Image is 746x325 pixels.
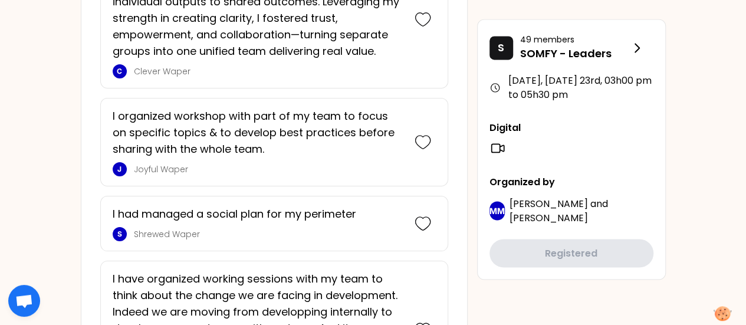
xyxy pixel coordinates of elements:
[489,175,653,189] p: Organized by
[510,211,588,224] span: [PERSON_NAME]
[520,45,630,62] p: SOMFY - Leaders
[510,196,653,225] p: and
[520,34,630,45] p: 49 members
[117,229,122,239] p: S
[117,165,121,174] p: J
[134,228,403,240] p: Shrewed Waper
[489,121,653,135] p: Digital
[8,285,40,317] div: Ouvrir le chat
[134,163,403,175] p: Joyful Waper
[489,205,505,216] p: MM
[510,196,588,210] span: [PERSON_NAME]
[489,239,653,267] button: Registered
[134,65,403,77] p: Clever Waper
[489,74,653,102] div: [DATE], [DATE] 23rd , 03h00 pm to 05h30 pm
[113,206,403,222] p: I had managed a social plan for my perimeter
[498,40,504,56] p: S
[117,67,122,76] p: C
[113,108,403,157] p: I organized workshop with part of my team to focus on specific topics & to develop best practices...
